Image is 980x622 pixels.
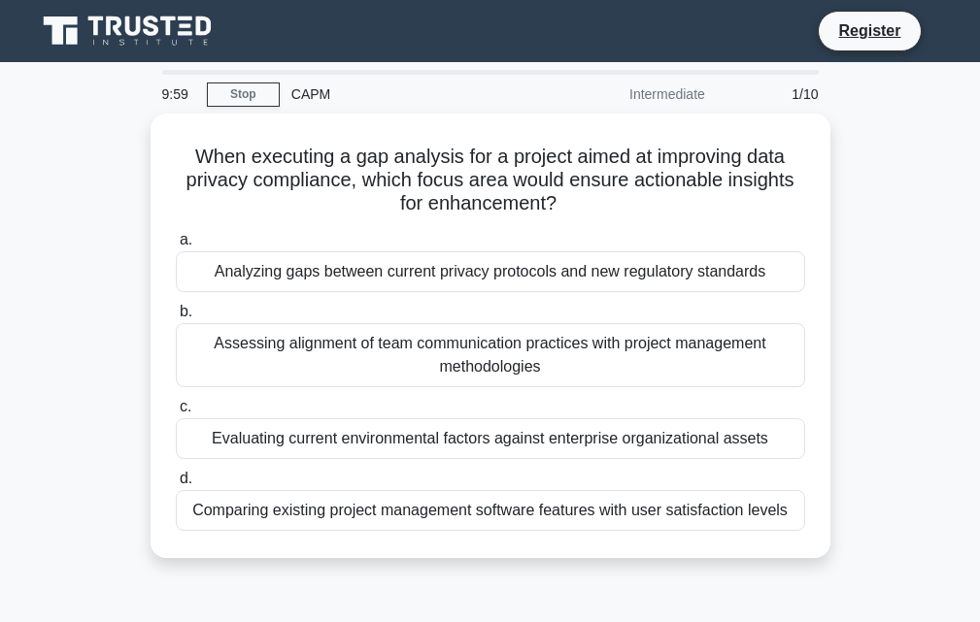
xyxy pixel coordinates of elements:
[151,75,207,114] div: 9:59
[827,18,912,43] a: Register
[180,470,192,486] span: d.
[547,75,717,114] div: Intermediate
[174,145,807,216] h5: When executing a gap analysis for a project aimed at improving data privacy compliance, which foc...
[176,251,805,292] div: Analyzing gaps between current privacy protocols and new regulatory standards
[180,303,192,319] span: b.
[176,490,805,531] div: Comparing existing project management software features with user satisfaction levels
[207,82,280,107] a: Stop
[717,75,830,114] div: 1/10
[180,231,192,247] span: a.
[180,398,191,414] span: c.
[176,418,805,459] div: Evaluating current environmental factors against enterprise organizational assets
[280,75,547,114] div: CAPM
[176,323,805,387] div: Assessing alignment of team communication practices with project management methodologies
